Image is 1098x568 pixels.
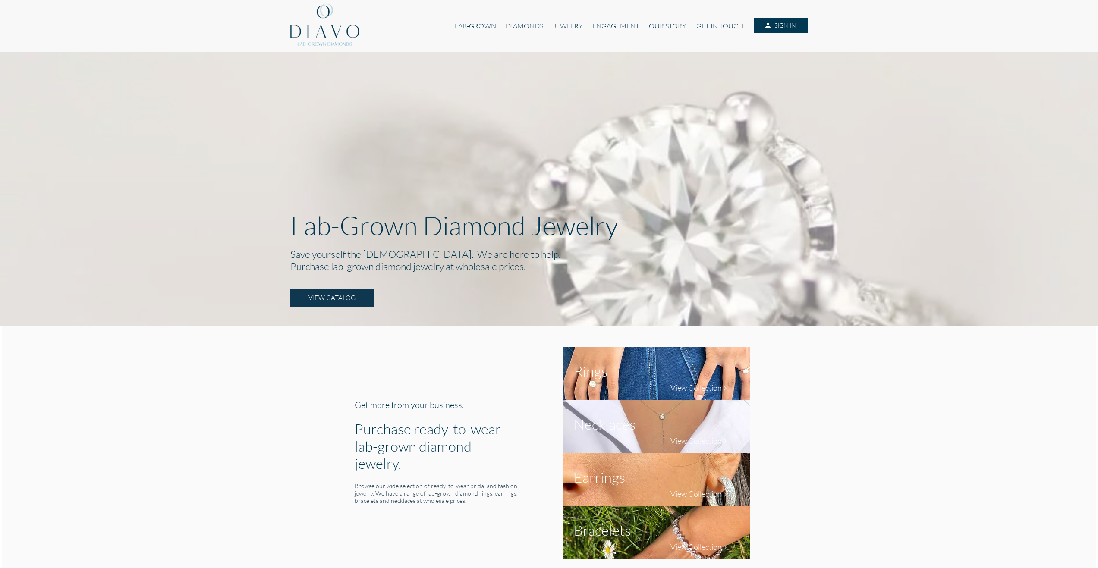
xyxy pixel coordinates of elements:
h1: Rings [574,362,607,380]
a: DIAMONDS [501,18,548,34]
a: GET IN TOUCH [692,18,748,34]
h1: Bracelets [574,521,631,539]
h4: View Collection [670,436,722,446]
h1: Purchase ready-to-wear lab-grown diamond jewelry. [355,420,521,472]
h6: Browse our wide selection of ready-to-wear bridal and fashion jewelry. We have a range of lab-gro... [355,482,521,504]
h4: View Collection [670,542,722,552]
h2: Save yourself the [DEMOGRAPHIC_DATA]. We are here to help. Purchase lab-grown diamond jewelry at ... [290,248,808,272]
h4: View Collection [670,489,722,499]
img: collection-arrow [722,438,728,445]
a: OUR STORY [644,18,691,34]
img: collection-arrow [722,385,728,392]
img: ring-collection [563,347,750,400]
img: earrings-collection [563,453,750,506]
h4: View Collection [670,383,722,392]
a: VIEW CATALOG [290,289,374,307]
img: bracelets-collection [563,506,750,559]
a: SIGN IN [754,18,808,33]
a: JEWELRY [548,18,587,34]
a: LAB-GROWN [450,18,501,34]
img: necklaces-collection [563,400,750,453]
p: Lab-Grown Diamond Jewelry [290,210,808,241]
img: collection-arrow [722,491,728,498]
img: collection-arrow [722,544,728,551]
h1: Earrings [574,468,625,486]
h3: Get more from your business. [355,399,521,410]
h1: Necklaces [574,415,636,433]
a: ENGAGEMENT [588,18,644,34]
